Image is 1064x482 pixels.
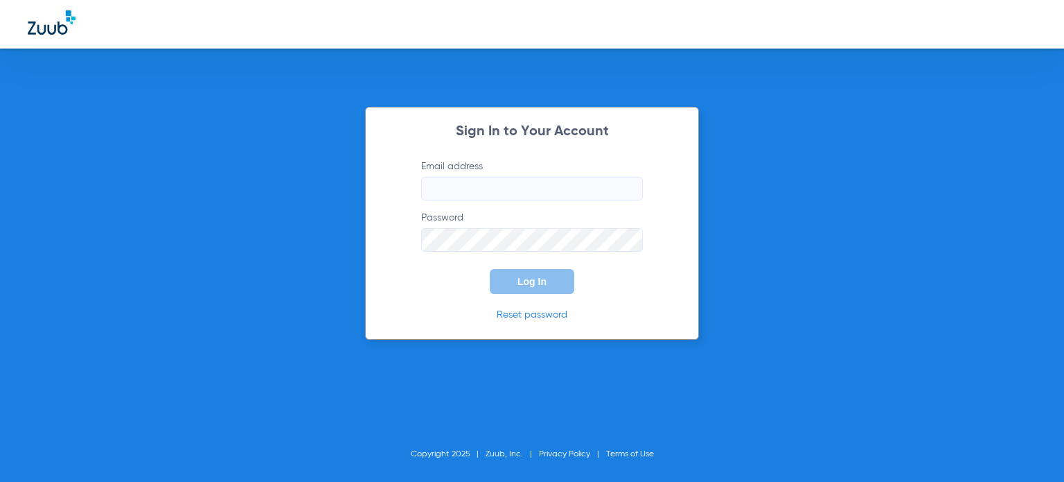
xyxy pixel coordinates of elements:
[411,447,486,461] li: Copyright 2025
[421,228,643,252] input: Password
[486,447,539,461] li: Zuub, Inc.
[539,450,590,458] a: Privacy Policy
[490,269,574,294] button: Log In
[606,450,654,458] a: Terms of Use
[28,10,76,35] img: Zuub Logo
[400,125,664,139] h2: Sign In to Your Account
[421,211,643,252] label: Password
[497,310,567,320] a: Reset password
[421,177,643,200] input: Email address
[421,160,643,200] label: Email address
[517,276,547,287] span: Log In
